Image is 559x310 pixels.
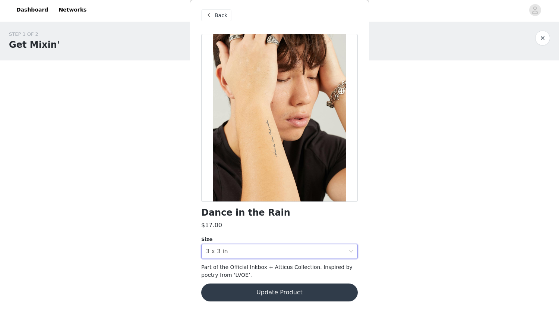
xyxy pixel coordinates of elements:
div: Size [201,236,358,243]
a: Dashboard [12,1,53,18]
span: Part of the Official Inkbox + Atticus Collection. Inspired by poetry from ‘LVOE’. [201,264,353,278]
div: avatar [531,4,539,16]
h1: Get Mixin' [9,38,60,51]
span: Back [215,12,227,19]
a: Networks [54,1,91,18]
div: 3 x 3 in [206,244,228,259]
button: Update Product [201,284,358,301]
h1: Dance in the Rain [201,208,290,218]
h3: $17.00 [201,221,222,230]
div: STEP 1 OF 2 [9,31,60,38]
